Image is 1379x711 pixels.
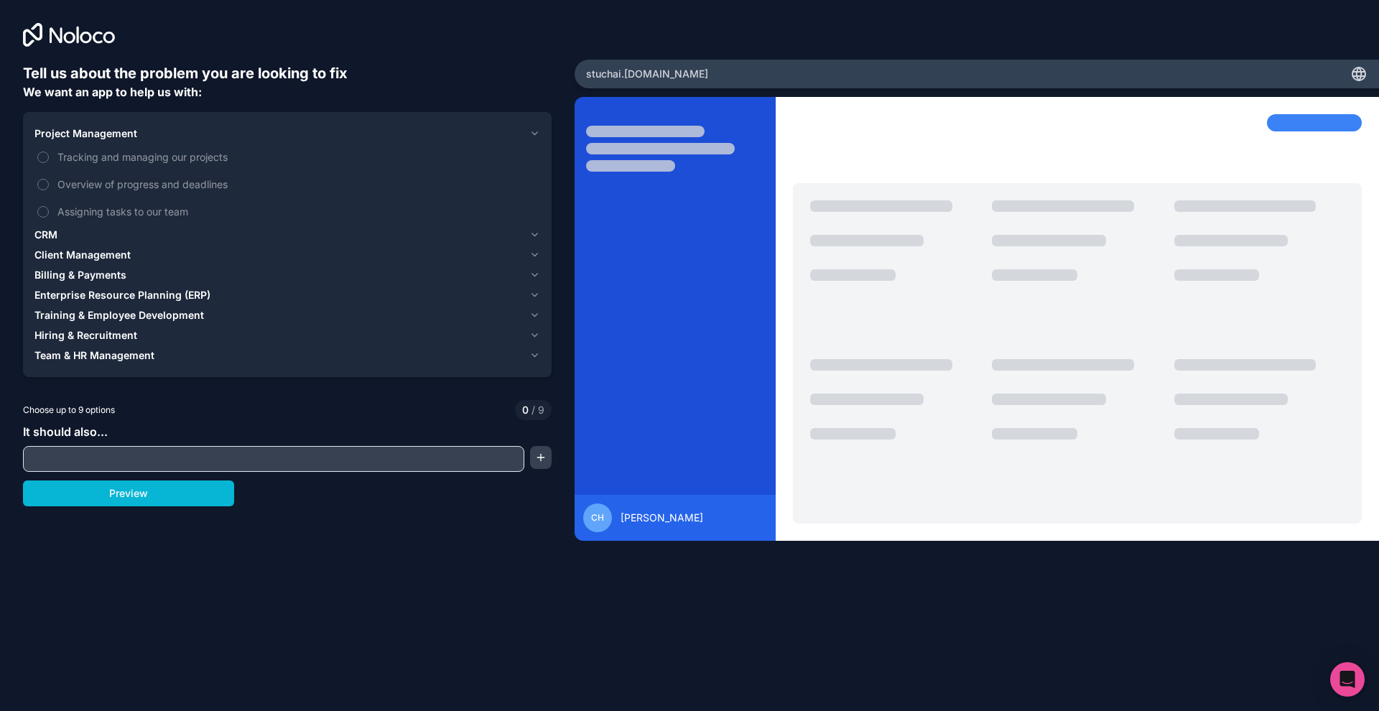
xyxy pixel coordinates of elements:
button: Enterprise Resource Planning (ERP) [34,285,540,305]
span: Training & Employee Development [34,308,204,322]
span: CH [591,512,604,524]
button: Overview of progress and deadlines [37,179,49,190]
div: Open Intercom Messenger [1330,662,1365,697]
button: Team & HR Management [34,345,540,366]
button: Training & Employee Development [34,305,540,325]
span: It should also... [23,424,108,439]
button: Assigning tasks to our team [37,206,49,218]
span: CRM [34,228,57,242]
button: Project Management [34,124,540,144]
button: Tracking and managing our projects [37,152,49,163]
span: 0 [522,403,529,417]
span: Hiring & Recruitment [34,328,137,343]
span: / [531,404,535,416]
button: Client Management [34,245,540,265]
span: Enterprise Resource Planning (ERP) [34,288,210,302]
span: Client Management [34,248,131,262]
div: Project Management [34,144,540,225]
span: stuchai .[DOMAIN_NAME] [586,67,708,81]
button: CRM [34,225,540,245]
span: We want an app to help us with: [23,85,202,99]
span: Team & HR Management [34,348,154,363]
span: [PERSON_NAME] [621,511,703,525]
span: Billing & Payments [34,268,126,282]
button: Preview [23,480,234,506]
span: Choose up to 9 options [23,404,115,417]
span: Project Management [34,126,137,141]
span: Tracking and managing our projects [57,149,537,164]
span: 9 [529,403,544,417]
span: Overview of progress and deadlines [57,177,537,192]
span: Assigning tasks to our team [57,204,537,219]
button: Hiring & Recruitment [34,325,540,345]
h6: Tell us about the problem you are looking to fix [23,63,552,83]
button: Billing & Payments [34,265,540,285]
